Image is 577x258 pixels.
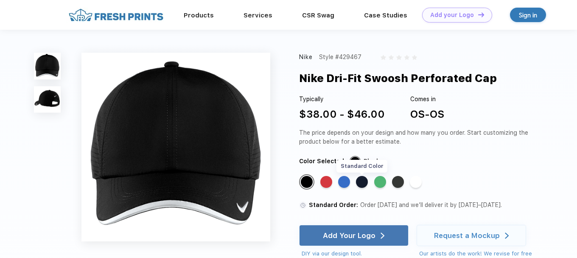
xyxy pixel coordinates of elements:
img: standard order [299,201,307,209]
div: OS-OS [410,107,444,122]
div: Add your Logo [430,11,474,19]
img: DT [478,12,484,17]
img: white arrow [505,232,509,239]
img: gray_star.svg [412,55,417,60]
img: gray_star.svg [396,55,401,60]
a: Products [184,11,214,19]
span: Standard Order: [309,201,358,208]
div: $38.00 - $46.00 [299,107,385,122]
img: gray_star.svg [389,55,394,60]
img: gray_star.svg [404,55,409,60]
div: Black [301,176,313,188]
div: Sign in [519,10,537,20]
div: Lucky Green [374,176,386,188]
div: Blue Sapphire [338,176,350,188]
div: Typically [299,95,385,104]
div: DIY via our design tool. [302,249,409,258]
div: Nike [299,53,313,62]
img: func=resize&h=100 [34,53,61,79]
a: Services [244,11,272,19]
div: Comes in [410,95,444,104]
a: CSR Swag [302,11,334,19]
div: Color Selected: [299,157,346,166]
div: Request a Mockup [434,231,500,240]
div: Nike Dri-Fit Swoosh Perforated Cap [299,70,497,86]
div: Anthracite [392,176,404,188]
div: University Red [320,176,332,188]
a: Sign in [510,8,546,22]
div: Add Your Logo [323,231,375,240]
img: white arrow [381,232,384,239]
div: White [410,176,422,188]
img: gray_star.svg [381,55,386,60]
span: Order [DATE] and we’ll deliver it by [DATE]–[DATE]. [360,201,502,208]
img: func=resize&h=640 [81,53,270,241]
div: Style #429467 [319,53,361,62]
div: Navy [356,176,368,188]
div: Black [364,157,380,166]
img: fo%20logo%202.webp [66,8,166,23]
img: func=resize&h=100 [34,86,61,113]
div: The price depends on your design and how many you order. Start customizing the product below for ... [299,128,536,146]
